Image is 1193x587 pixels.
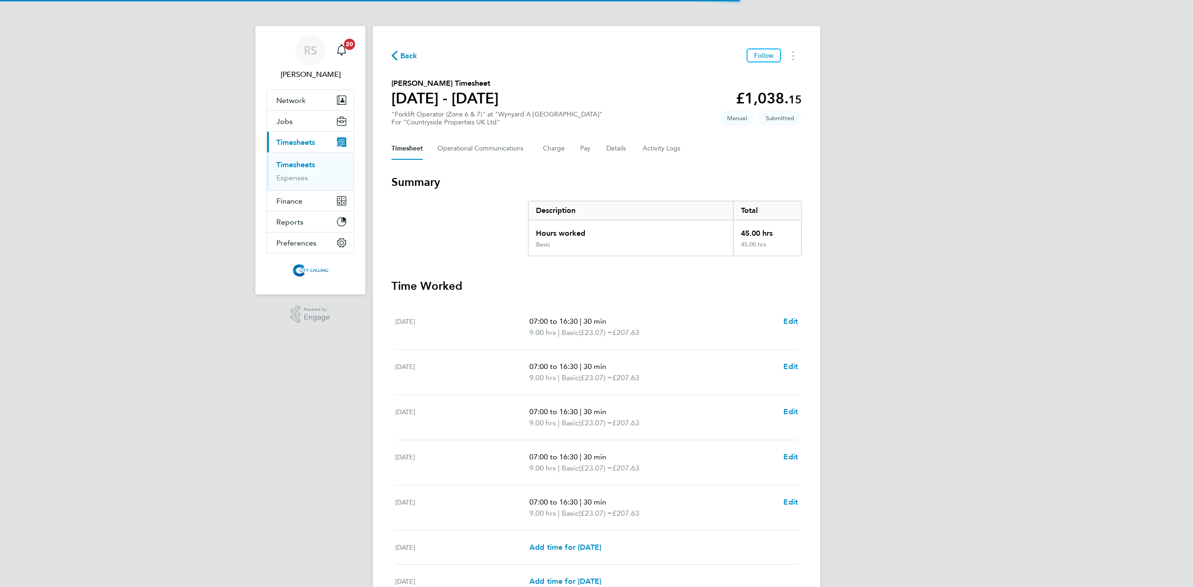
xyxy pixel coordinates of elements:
div: For "Countryside Properties UK Ltd" [391,118,603,126]
span: (£23.07) = [579,509,612,518]
button: Reports [267,212,354,232]
span: (£23.07) = [579,328,612,337]
div: [DATE] [395,316,529,338]
span: 9.00 hrs [529,328,556,337]
span: 30 min [583,362,606,371]
span: Edit [783,407,798,416]
h2: [PERSON_NAME] Timesheet [391,78,499,89]
span: 9.00 hrs [529,373,556,382]
img: citycalling-logo-retina.png [290,263,330,278]
div: Hours worked [528,220,733,241]
span: Powered by [304,306,330,314]
div: Description [528,201,733,220]
span: Back [400,50,418,61]
span: Edit [783,498,798,506]
span: RS [304,44,317,56]
div: Timesheets [267,152,354,190]
button: Activity Logs [643,137,682,160]
span: Add time for [DATE] [529,577,601,586]
button: Timesheet [391,137,423,160]
span: Add time for [DATE] [529,543,601,552]
span: | [580,317,582,326]
span: 30 min [583,498,606,506]
span: (£23.07) = [579,464,612,472]
a: Edit [783,497,798,508]
span: 07:00 to 16:30 [529,452,578,461]
div: [DATE] [395,576,529,587]
span: Edit [783,362,798,371]
span: 9.00 hrs [529,509,556,518]
button: Finance [267,191,354,211]
span: Follow [754,51,774,60]
div: [DATE] [395,497,529,519]
button: Jobs [267,111,354,131]
a: Add time for [DATE] [529,576,601,587]
span: | [558,509,560,518]
span: 30 min [583,317,606,326]
span: (£23.07) = [579,373,612,382]
a: Powered byEngage [291,306,330,323]
span: Edit [783,452,798,461]
span: £207.63 [612,418,639,427]
h1: [DATE] - [DATE] [391,89,499,108]
span: | [580,407,582,416]
span: Engage [304,314,330,321]
button: Timesheets Menu [785,48,802,63]
button: Details [606,137,628,160]
a: Edit [783,361,798,372]
span: 30 min [583,452,606,461]
span: £207.63 [612,328,639,337]
span: Basic [562,372,579,383]
button: Follow [747,48,781,62]
span: £207.63 [612,373,639,382]
div: "Forklift Operator (Zone 6 & 7)" at "Wynyard A [GEOGRAPHIC_DATA]" [391,110,603,126]
span: 07:00 to 16:30 [529,498,578,506]
a: Edit [783,316,798,327]
button: Timesheets [267,132,354,152]
span: | [580,498,582,506]
app-decimal: £1,038. [736,89,802,107]
span: This timesheet was manually created. [720,110,754,126]
span: | [558,373,560,382]
div: [DATE] [395,542,529,553]
h3: Summary [391,175,802,190]
span: Reports [276,218,303,226]
span: 30 min [583,407,606,416]
span: 9.00 hrs [529,464,556,472]
button: Charge [543,137,565,160]
a: Timesheets [276,160,315,169]
span: Timesheets [276,138,315,147]
div: [DATE] [395,451,529,474]
span: 15 [788,93,802,106]
div: [DATE] [395,361,529,383]
span: Preferences [276,239,316,247]
a: RS[PERSON_NAME] [267,35,354,80]
a: Add time for [DATE] [529,542,601,553]
span: Basic [562,508,579,519]
span: | [558,464,560,472]
span: | [580,452,582,461]
div: 45.00 hrs [733,220,801,241]
div: Basic [536,241,550,248]
a: Expenses [276,173,308,182]
button: Operational Communications [438,137,528,160]
span: Basic [562,417,579,429]
span: Network [276,96,306,105]
span: £207.63 [612,509,639,518]
span: 20 [344,39,355,50]
a: Edit [783,406,798,417]
div: 45.00 hrs [733,241,801,256]
span: 07:00 to 16:30 [529,407,578,416]
span: Finance [276,197,302,205]
button: Network [267,90,354,110]
span: 9.00 hrs [529,418,556,427]
button: Preferences [267,232,354,253]
span: Basic [562,327,579,338]
div: Summary [528,201,802,256]
nav: Main navigation [255,26,365,294]
a: 20 [332,35,351,65]
h3: Time Worked [391,279,802,293]
a: Go to home page [267,263,354,278]
span: Jobs [276,117,293,126]
button: Pay [580,137,591,160]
